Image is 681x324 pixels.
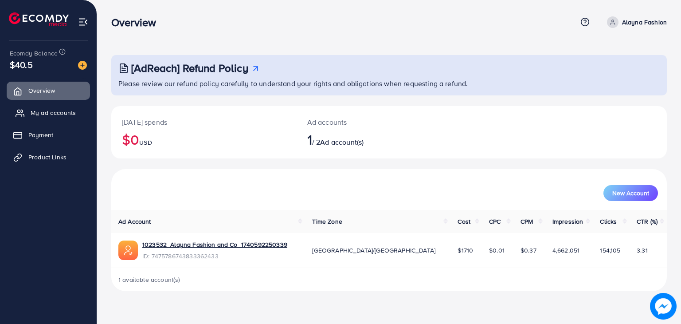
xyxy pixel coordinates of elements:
span: 1 available account(s) [118,275,180,284]
p: Please review our refund policy carefully to understand your rights and obligations when requesti... [118,78,661,89]
span: Ad account(s) [320,137,364,147]
span: $1710 [458,246,473,255]
a: My ad accounts [7,104,90,122]
p: Alayna Fashion [622,17,667,28]
p: Ad accounts [307,117,425,127]
span: 1 [307,129,312,150]
p: [DATE] spends [122,117,286,127]
img: menu [78,17,88,27]
img: ic-ads-acc.e4c84228.svg [118,241,138,260]
img: logo [9,12,69,26]
span: 3.31 [637,246,648,255]
img: image [78,61,87,70]
span: Ecomdy Balance [10,49,58,58]
span: Overview [28,86,55,95]
span: Impression [552,217,583,226]
span: $40.5 [10,58,33,71]
span: $0.01 [489,246,505,255]
span: Payment [28,130,53,139]
span: USD [139,138,152,147]
span: Clicks [600,217,617,226]
span: CPM [521,217,533,226]
span: $0.37 [521,246,536,255]
a: 1023532_Alayna Fashion and Co_1740592250339 [142,240,287,249]
h3: [AdReach] Refund Policy [131,62,248,75]
span: CPC [489,217,501,226]
span: [GEOGRAPHIC_DATA]/[GEOGRAPHIC_DATA] [312,246,435,255]
span: Cost [458,217,470,226]
a: Product Links [7,148,90,166]
span: 154,105 [600,246,620,255]
span: New Account [612,190,649,196]
span: 4,662,051 [552,246,579,255]
h3: Overview [111,16,163,29]
span: My ad accounts [31,108,76,117]
span: Ad Account [118,217,151,226]
img: image [652,295,674,317]
a: Overview [7,82,90,99]
span: Time Zone [312,217,342,226]
a: Alayna Fashion [603,16,667,28]
span: ID: 7475786743833362433 [142,252,287,261]
a: Payment [7,126,90,144]
span: Product Links [28,153,67,162]
span: CTR (%) [637,217,658,226]
h2: / 2 [307,131,425,148]
button: New Account [603,185,658,201]
h2: $0 [122,131,286,148]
